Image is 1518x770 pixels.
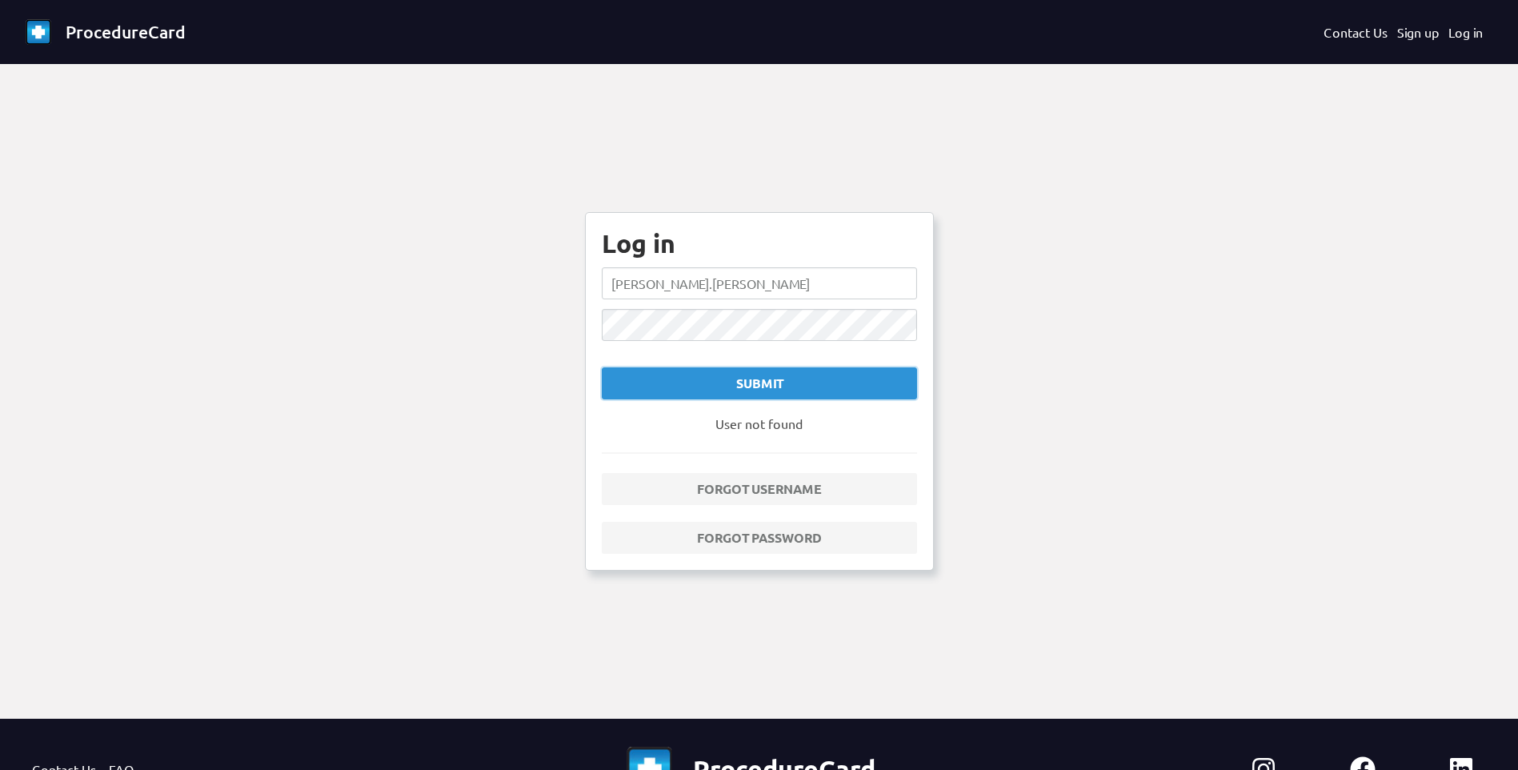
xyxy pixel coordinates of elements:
div: Submit [615,374,903,393]
div: Forgot password [615,528,903,547]
span: ProcedureCard [66,21,186,42]
input: Username [602,267,917,299]
a: Forgot password [602,522,917,554]
a: Forgot username [602,473,917,505]
a: Log in [1448,22,1483,42]
img: favicon-32x32.png [26,19,51,45]
a: Contact Us [1324,22,1388,42]
div: Forgot username [615,479,903,499]
a: Sign up [1397,22,1439,42]
div: Log in [602,229,917,258]
p: User not found [602,414,917,433]
button: Submit [602,367,917,399]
